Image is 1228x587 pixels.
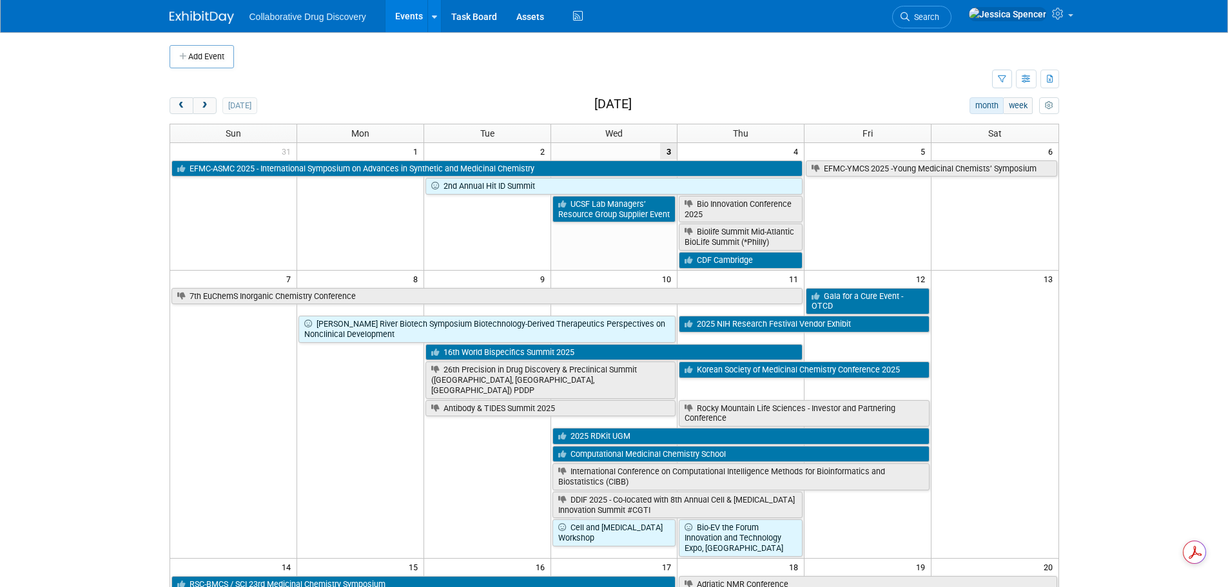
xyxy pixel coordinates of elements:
span: 15 [407,559,424,575]
a: EFMC-ASMC 2025 - International Symposium on Advances in Synthetic and Medicinal Chemistry [171,160,803,177]
button: week [1003,97,1033,114]
a: 26th Precision in Drug Discovery & Preclinical Summit ([GEOGRAPHIC_DATA], [GEOGRAPHIC_DATA], [GEO... [425,361,676,398]
span: 17 [661,559,677,575]
span: 7 [285,271,297,287]
button: Add Event [170,45,234,68]
a: International Conference on Computational Intelligence Methods for Bioinformatics and Biostatisti... [552,463,930,490]
span: 3 [660,143,677,159]
button: next [193,97,217,114]
span: 9 [539,271,551,287]
a: Antibody & TIDES Summit 2025 [425,400,676,417]
a: Cell and [MEDICAL_DATA] Workshop [552,519,676,546]
span: 12 [915,271,931,287]
span: Thu [733,128,748,139]
a: Korean Society of Medicinal Chemistry Conference 2025 [679,361,930,378]
span: 20 [1042,559,1058,575]
span: 5 [919,143,931,159]
a: Search [892,6,951,28]
span: Fri [863,128,873,139]
span: Sat [988,128,1002,139]
span: 18 [788,559,804,575]
a: Bio-EV the Forum Innovation and Technology Expo, [GEOGRAPHIC_DATA] [679,519,803,556]
span: Mon [351,128,369,139]
span: Search [910,12,939,22]
span: Collaborative Drug Discovery [249,12,366,22]
button: prev [170,97,193,114]
a: Rocky Mountain Life Sciences - Investor and Partnering Conference [679,400,930,427]
a: UCSF Lab Managers’ Resource Group Supplier Event [552,196,676,222]
span: 11 [788,271,804,287]
a: CDF Cambridge [679,252,803,269]
button: [DATE] [222,97,257,114]
a: [PERSON_NAME] River Biotech Symposium Biotechnology-Derived Therapeutics Perspectives on Nonclini... [298,316,676,342]
img: ExhibitDay [170,11,234,24]
a: Biolife Summit Mid-Atlantic BioLife Summit (*Philly) [679,224,803,250]
a: Gala for a Cure Event - OTCD [806,288,930,314]
i: Personalize Calendar [1045,102,1053,110]
span: 8 [412,271,424,287]
a: EFMC-YMCS 2025 -Young Medicinal Chemists’ Symposium [806,160,1057,177]
span: 6 [1047,143,1058,159]
span: Wed [605,128,623,139]
a: Bio Innovation Conference 2025 [679,196,803,222]
span: 16 [534,559,551,575]
button: month [970,97,1004,114]
a: 7th EuChemS Inorganic Chemistry Conference [171,288,803,305]
a: DDIF 2025 - Co-located with 8th Annual Cell & [MEDICAL_DATA] Innovation Summit #CGTI [552,492,803,518]
span: Sun [226,128,241,139]
a: 2nd Annual Hit ID Summit [425,178,803,195]
a: 2025 RDKit UGM [552,428,930,445]
span: 14 [280,559,297,575]
a: 16th World Bispecifics Summit 2025 [425,344,803,361]
span: 4 [792,143,804,159]
button: myCustomButton [1039,97,1058,114]
span: 31 [280,143,297,159]
a: Computational Medicinal Chemistry School [552,446,930,463]
h2: [DATE] [594,97,632,111]
span: 1 [412,143,424,159]
span: 13 [1042,271,1058,287]
span: 2 [539,143,551,159]
span: Tue [480,128,494,139]
img: Jessica Spencer [968,7,1047,21]
a: 2025 NIH Research Festival Vendor Exhibit [679,316,930,332]
span: 19 [915,559,931,575]
span: 10 [661,271,677,287]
